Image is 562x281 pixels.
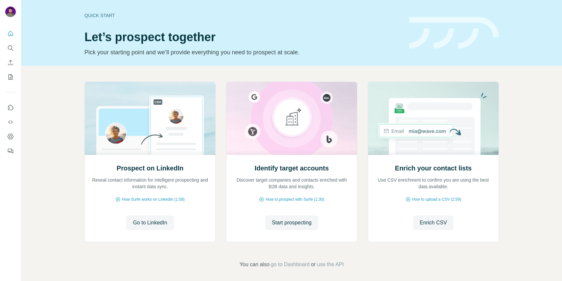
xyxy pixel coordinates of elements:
img: Identify target accounts [226,82,357,155]
span: You can also [240,261,269,268]
button: use the API [317,261,344,268]
p: Reveal contact information for intelligent prospecting and instant data sync. [91,177,209,190]
button: Go to LinkedIn [126,216,174,230]
div: Quick start [84,12,401,19]
button: Use Surfe on LinkedIn [5,102,16,114]
button: Enrich CSV [413,216,454,230]
p: Use CSV enrichment to confirm you are using the best data available. [375,177,492,190]
button: Enrich CSV [5,57,16,68]
span: How to upload a CSV (2:59) [412,196,461,202]
button: Feedback [5,145,16,157]
button: go to Dashboard [271,261,310,268]
button: Dashboard [5,131,16,142]
span: How to prospect with Surfe (1:30) [266,196,324,202]
span: or [311,261,316,268]
img: Enrich your contact lists [368,82,499,155]
p: Discover target companies and contacts enriched with B2B data and insights. [233,177,350,190]
span: How Surfe works on LinkedIn (1:58) [122,196,185,202]
img: Prospect on LinkedIn [84,82,216,155]
h1: Let’s prospect together [84,31,401,44]
img: banner [409,17,499,49]
span: Enrich CSV [420,219,447,227]
button: Use Surfe API [5,116,16,128]
img: Avatar [5,7,16,17]
button: Search [5,42,16,54]
span: Start prospecting [272,219,312,227]
button: Start prospecting [265,216,318,230]
button: Quick start [5,28,16,39]
h2: Enrich your contact lists [395,164,472,173]
h2: Identify target accounts [255,164,329,173]
h2: Prospect on LinkedIn [117,164,183,173]
button: My lists [5,71,16,83]
span: Go to LinkedIn [133,219,167,227]
p: Pick your starting point and we’ll provide everything you need to prospect at scale. [84,48,401,57]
